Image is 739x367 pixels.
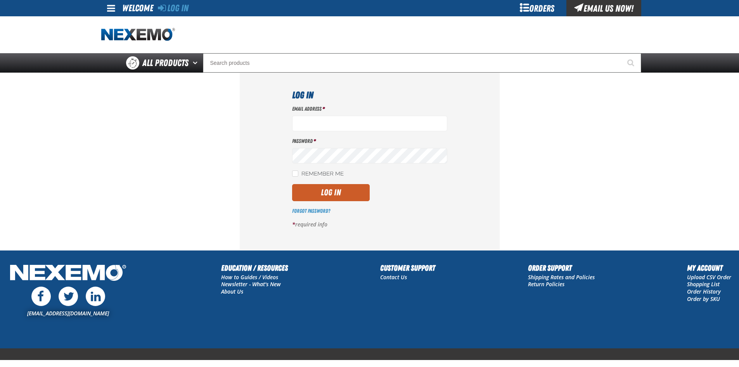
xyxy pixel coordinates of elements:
[221,273,278,281] a: How to Guides / Videos
[687,262,731,274] h2: My Account
[380,273,407,281] a: Contact Us
[292,105,447,113] label: Email Address
[528,262,595,274] h2: Order Support
[8,262,128,285] img: Nexemo Logo
[158,3,189,14] a: Log In
[292,208,330,214] a: Forgot Password?
[528,280,564,288] a: Return Policies
[622,53,641,73] button: Start Searching
[203,53,641,73] input: Search
[528,273,595,281] a: Shipping Rates and Policies
[142,56,189,70] span: All Products
[190,53,203,73] button: Open All Products pages
[27,310,109,317] a: [EMAIL_ADDRESS][DOMAIN_NAME]
[687,280,720,288] a: Shopping List
[687,288,721,295] a: Order History
[292,184,370,201] button: Log In
[380,262,435,274] h2: Customer Support
[221,262,288,274] h2: Education / Resources
[292,170,298,177] input: Remember Me
[687,295,720,303] a: Order by SKU
[101,28,175,42] a: Home
[221,280,281,288] a: Newsletter - What's New
[292,137,447,145] label: Password
[221,288,243,295] a: About Us
[292,221,447,228] p: required info
[101,28,175,42] img: Nexemo logo
[292,88,447,102] h1: Log In
[292,170,344,178] label: Remember Me
[687,273,731,281] a: Upload CSV Order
